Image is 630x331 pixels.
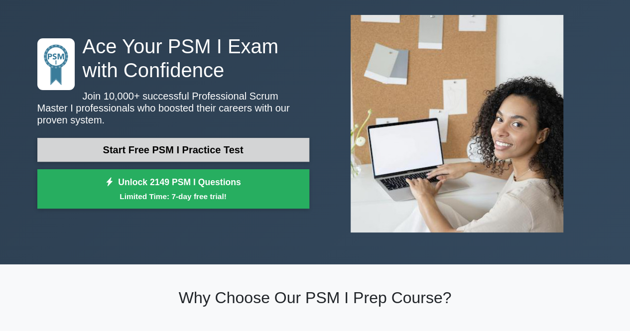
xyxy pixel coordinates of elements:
p: Join 10,000+ successful Professional Scrum Master I professionals who boosted their careers with ... [37,90,309,126]
small: Limited Time: 7-day free trial! [50,191,297,202]
a: Unlock 2149 PSM I QuestionsLimited Time: 7-day free trial! [37,169,309,209]
h1: Ace Your PSM I Exam with Confidence [37,34,309,82]
h2: Why Choose Our PSM I Prep Course? [37,288,593,307]
a: Start Free PSM I Practice Test [37,138,309,162]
